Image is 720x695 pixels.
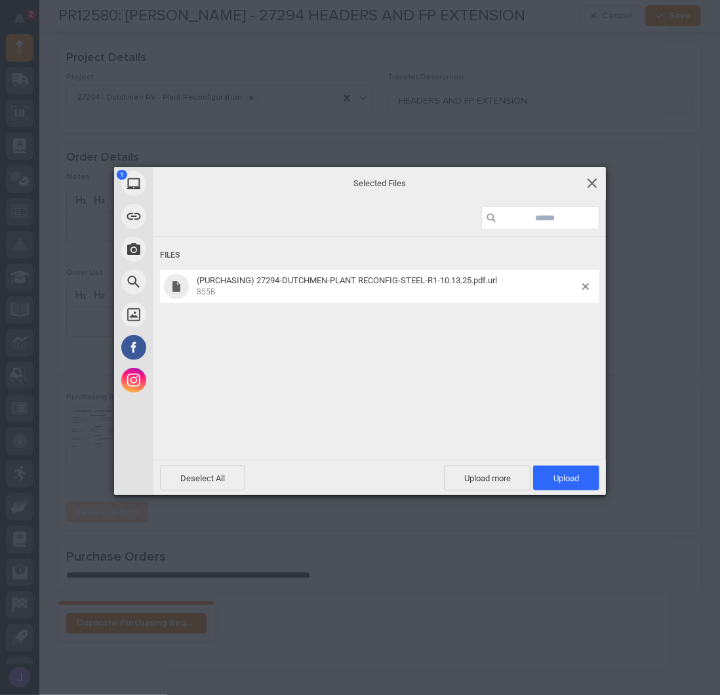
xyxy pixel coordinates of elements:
[533,466,599,490] span: Upload
[114,233,271,266] div: Take Photo
[160,243,599,268] div: Files
[114,364,271,397] div: Instagram
[444,466,531,490] span: Upload more
[249,178,511,189] span: Selected Files
[553,473,579,483] span: Upload
[160,466,245,490] span: Deselect All
[114,167,271,200] div: My Device
[197,275,497,285] span: (PURCHASING) 27294-DUTCHMEN-PLANT RECONFIG-STEEL-R1-10.13.25.pdf.url
[114,331,271,364] div: Facebook
[114,200,271,233] div: Link (URL)
[114,298,271,331] div: Unsplash
[193,275,582,297] span: (PURCHASING) 27294-DUTCHMEN-PLANT RECONFIG-STEEL-R1-10.13.25.pdf.url
[114,266,271,298] div: Web Search
[197,287,215,296] span: 855B
[117,170,127,180] span: 1
[585,176,599,190] span: Click here or hit ESC to close picker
